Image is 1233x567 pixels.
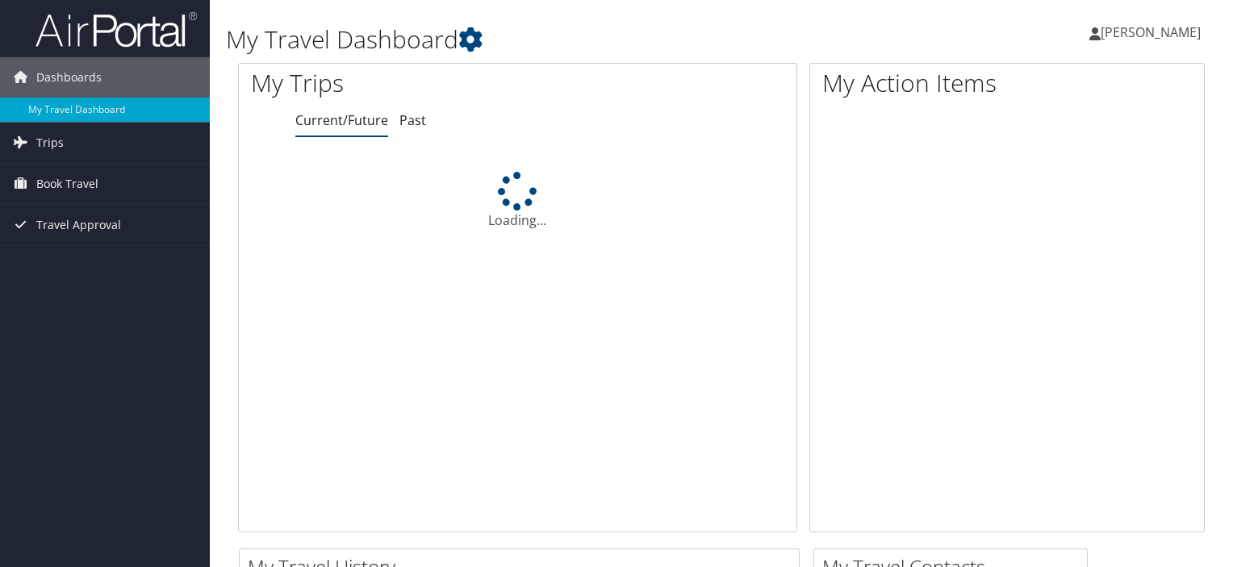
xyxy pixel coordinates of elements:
[810,66,1204,100] h1: My Action Items
[1101,23,1201,41] span: [PERSON_NAME]
[1089,8,1217,56] a: [PERSON_NAME]
[239,172,796,230] div: Loading...
[295,111,388,129] a: Current/Future
[399,111,426,129] a: Past
[36,57,102,98] span: Dashboards
[36,123,64,163] span: Trips
[36,164,98,204] span: Book Travel
[226,23,887,56] h1: My Travel Dashboard
[251,66,552,100] h1: My Trips
[36,10,197,48] img: airportal-logo.png
[36,205,121,245] span: Travel Approval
